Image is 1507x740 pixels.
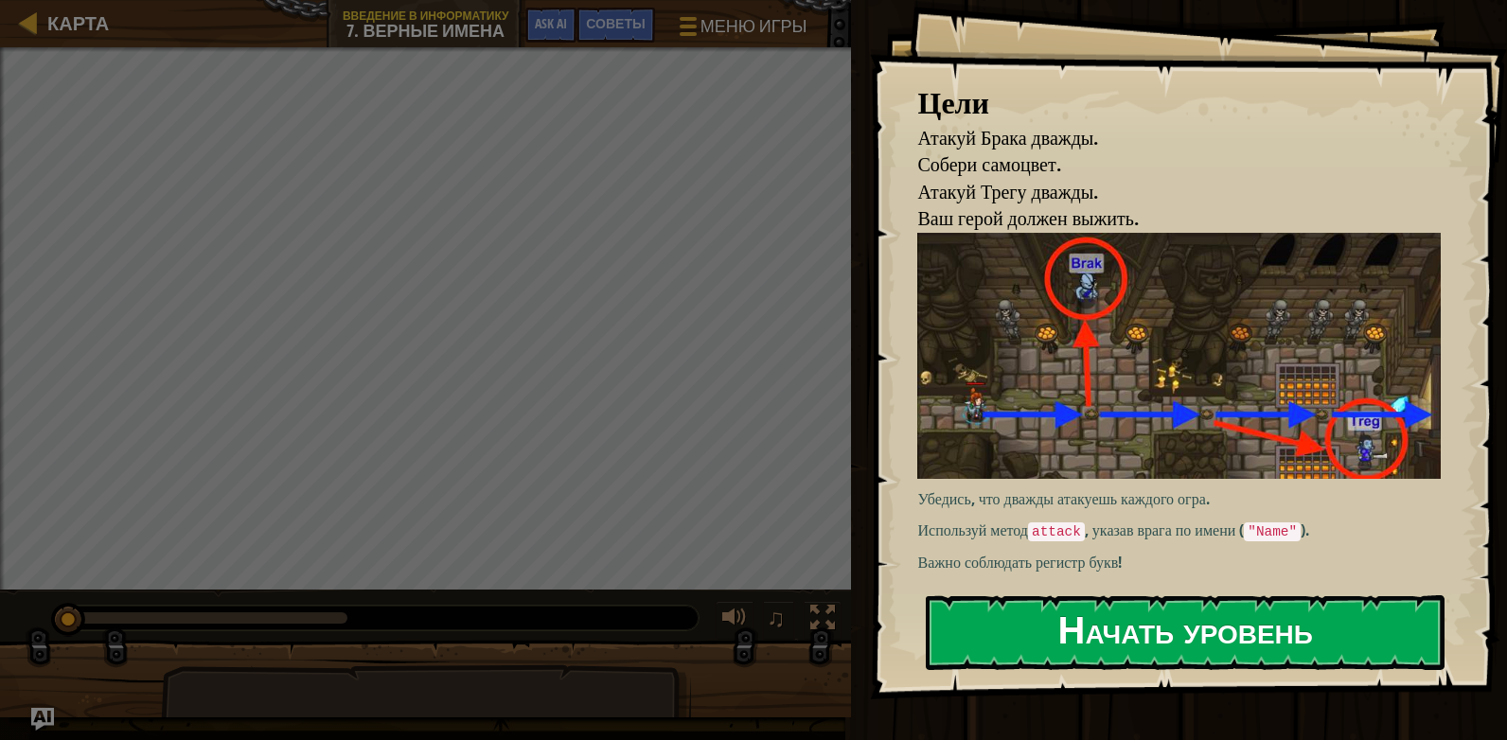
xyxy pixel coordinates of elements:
code: "Name" [1244,522,1301,541]
img: True names [917,233,1455,479]
li: Атакуй Трегу дважды. [894,179,1436,206]
code: attack [1028,522,1085,541]
p: Важно соблюдать регистр букв! [917,552,1455,573]
span: Советы [586,14,645,32]
button: Ask AI [31,708,54,731]
a: Карта [38,10,109,36]
button: Переключить полноэкранный режим [804,601,842,640]
span: Атакуй Брака дважды. [917,125,1098,150]
span: Ваш герой должен выжить. [917,205,1138,231]
div: Цели [917,81,1441,125]
button: Меню игры [665,8,819,52]
span: ♫ [767,604,786,632]
button: Начать уровень [926,595,1445,670]
li: Ваш герой должен выжить. [894,205,1436,233]
p: Используй метод , указав врага по имени ( ). [917,520,1455,542]
button: Ask AI [525,8,576,43]
p: Убедись, что дважды атакуешь каждого огра. [917,488,1455,510]
li: Атакуй Брака дважды. [894,125,1436,152]
span: Меню игры [700,14,807,39]
span: Атакуй Трегу дважды. [917,179,1098,204]
span: Ask AI [535,14,567,32]
span: Карта [47,10,109,36]
button: ♫ [763,601,795,640]
li: Собери самоцвет. [894,151,1436,179]
span: Собери самоцвет. [917,151,1060,177]
button: Регулировать громкость [716,601,753,640]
